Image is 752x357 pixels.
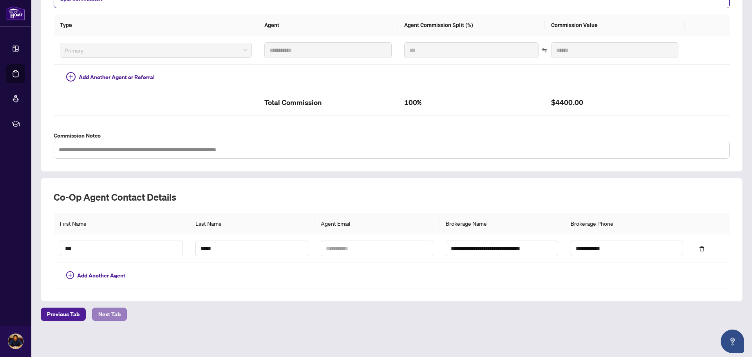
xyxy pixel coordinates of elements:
span: plus-circle [66,271,74,279]
span: plus-circle [66,72,76,82]
span: swap [542,47,547,53]
button: Open asap [721,330,744,353]
th: Brokerage Phone [564,213,689,234]
button: Previous Tab [41,308,86,321]
h2: Co-op Agent Contact Details [54,191,730,203]
th: Type [54,14,258,36]
h2: Total Commission [264,96,392,109]
h2: 100% [404,96,539,109]
label: Commission Notes [54,131,730,140]
button: Add Another Agent or Referral [60,71,161,83]
th: Commission Value [545,14,685,36]
th: Agent Commission Split (%) [398,14,545,36]
span: Add Another Agent or Referral [79,73,155,82]
th: First Name [54,213,189,234]
button: Next Tab [92,308,127,321]
th: Agent Email [315,213,439,234]
button: Add Another Agent [60,269,132,282]
span: Add Another Agent [77,271,125,280]
span: Primary [65,44,247,56]
span: Previous Tab [47,308,80,321]
span: delete [699,246,705,252]
h2: $4400.00 [551,96,678,109]
img: Profile Icon [8,334,23,349]
th: Agent [258,14,398,36]
th: Last Name [189,213,314,234]
th: Brokerage Name [439,213,564,234]
img: logo [6,6,25,20]
span: Next Tab [98,308,121,321]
